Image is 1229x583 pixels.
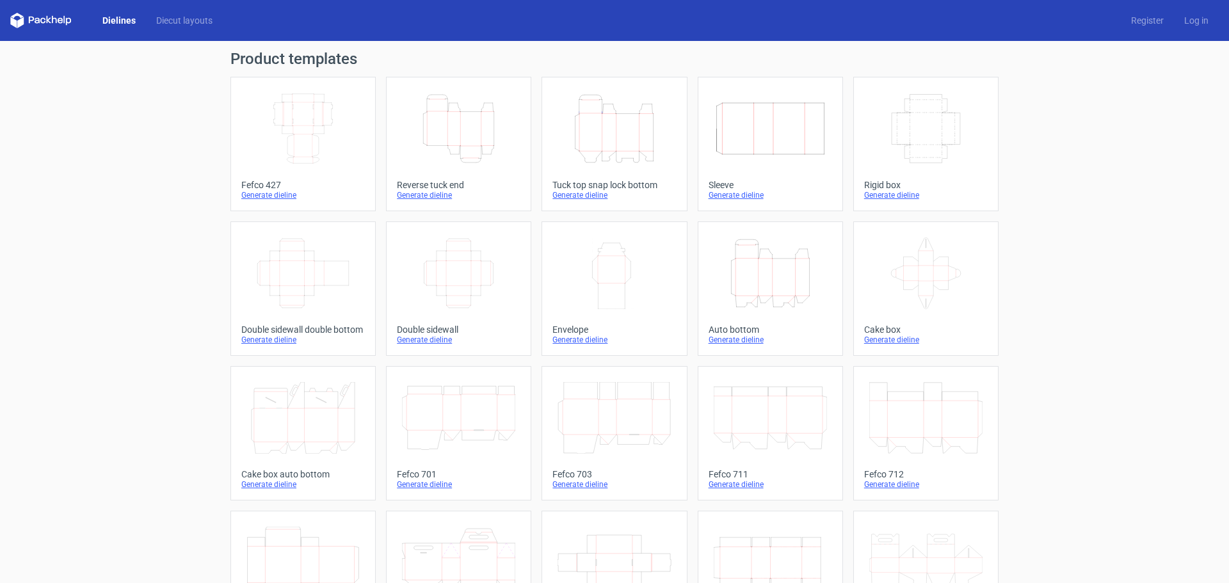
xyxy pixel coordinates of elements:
[853,77,999,211] a: Rigid boxGenerate dieline
[864,190,988,200] div: Generate dieline
[386,221,531,356] a: Double sidewallGenerate dieline
[709,335,832,345] div: Generate dieline
[241,190,365,200] div: Generate dieline
[397,335,520,345] div: Generate dieline
[397,190,520,200] div: Generate dieline
[853,221,999,356] a: Cake boxGenerate dieline
[386,366,531,500] a: Fefco 701Generate dieline
[146,14,223,27] a: Diecut layouts
[397,180,520,190] div: Reverse tuck end
[709,324,832,335] div: Auto bottom
[542,77,687,211] a: Tuck top snap lock bottomGenerate dieline
[864,469,988,479] div: Fefco 712
[241,479,365,490] div: Generate dieline
[542,221,687,356] a: EnvelopeGenerate dieline
[386,77,531,211] a: Reverse tuck endGenerate dieline
[698,221,843,356] a: Auto bottomGenerate dieline
[864,335,988,345] div: Generate dieline
[864,479,988,490] div: Generate dieline
[698,77,843,211] a: SleeveGenerate dieline
[241,335,365,345] div: Generate dieline
[397,469,520,479] div: Fefco 701
[709,180,832,190] div: Sleeve
[853,366,999,500] a: Fefco 712Generate dieline
[92,14,146,27] a: Dielines
[230,366,376,500] a: Cake box auto bottomGenerate dieline
[709,469,832,479] div: Fefco 711
[552,190,676,200] div: Generate dieline
[241,180,365,190] div: Fefco 427
[552,479,676,490] div: Generate dieline
[241,469,365,479] div: Cake box auto bottom
[241,324,365,335] div: Double sidewall double bottom
[709,190,832,200] div: Generate dieline
[709,479,832,490] div: Generate dieline
[1174,14,1219,27] a: Log in
[864,324,988,335] div: Cake box
[864,180,988,190] div: Rigid box
[397,324,520,335] div: Double sidewall
[552,180,676,190] div: Tuck top snap lock bottom
[230,77,376,211] a: Fefco 427Generate dieline
[552,335,676,345] div: Generate dieline
[397,479,520,490] div: Generate dieline
[552,324,676,335] div: Envelope
[552,469,676,479] div: Fefco 703
[542,366,687,500] a: Fefco 703Generate dieline
[698,366,843,500] a: Fefco 711Generate dieline
[230,51,999,67] h1: Product templates
[1121,14,1174,27] a: Register
[230,221,376,356] a: Double sidewall double bottomGenerate dieline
